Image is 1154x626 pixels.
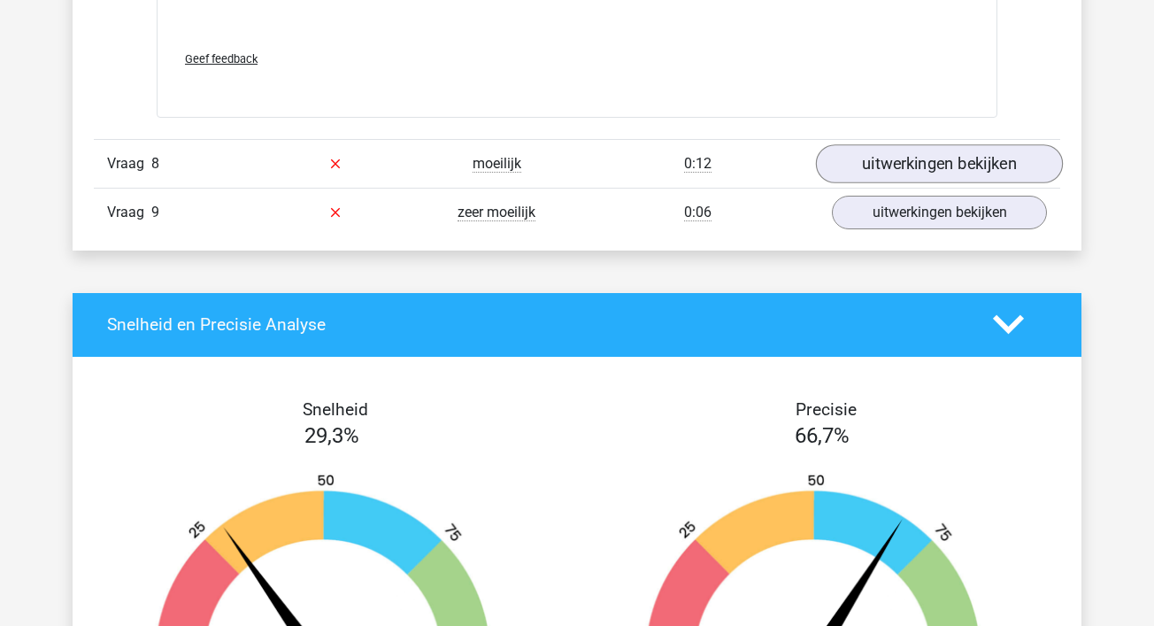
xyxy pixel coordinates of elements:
[795,423,850,448] span: 66,7%
[832,196,1047,229] a: uitwerkingen bekijken
[107,399,564,420] h4: Snelheid
[816,144,1063,183] a: uitwerkingen bekijken
[107,202,151,223] span: Vraag
[151,155,159,172] span: 8
[473,155,521,173] span: moeilijk
[107,314,966,335] h4: Snelheid en Precisie Analyse
[458,204,535,221] span: zeer moeilijk
[304,423,359,448] span: 29,3%
[684,155,712,173] span: 0:12
[151,204,159,220] span: 9
[107,153,151,174] span: Vraag
[597,399,1054,420] h4: Precisie
[185,52,258,66] span: Geef feedback
[684,204,712,221] span: 0:06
